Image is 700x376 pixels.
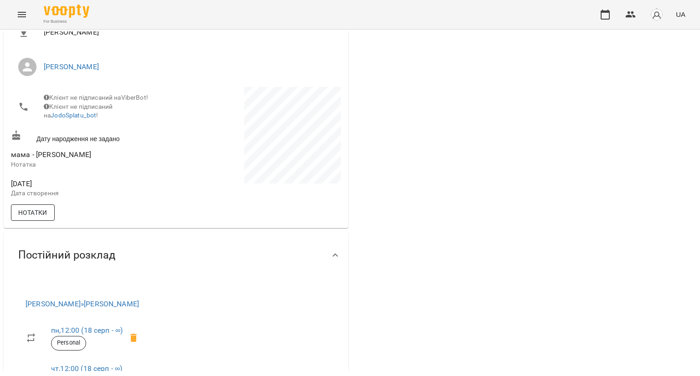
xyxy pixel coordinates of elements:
[26,300,139,308] a: [PERSON_NAME]»[PERSON_NAME]
[676,10,685,19] span: UA
[51,326,123,335] a: пн,12:00 (18 серп - ∞)
[123,327,144,349] span: Видалити приватний урок Половинка Вікторія пн 12:00 клієнта Дамір Мунтян
[11,4,33,25] button: Menu
[44,19,89,25] span: For Business
[51,364,122,373] a: чт,12:00 (18 серп - ∞)
[51,112,96,119] a: JodoSplatu_bot
[44,27,334,38] span: [PERSON_NAME]
[18,207,47,218] span: Нотатки
[650,8,663,21] img: avatar_s.png
[44,103,113,119] span: Клієнт не підписаний на !
[44,62,99,71] a: [PERSON_NAME]
[18,248,115,262] span: Постійний розклад
[51,339,86,347] span: Personal
[11,178,174,189] span: [DATE]
[44,94,148,101] span: Клієнт не підписаний на ViberBot!
[672,6,689,23] button: UA
[11,204,55,221] button: Нотатки
[11,189,174,198] p: Дата створення
[44,5,89,18] img: Voopty Logo
[11,160,174,169] p: Нотатка
[4,232,348,279] div: Постійний розклад
[11,150,91,159] span: мама - [PERSON_NAME]
[9,128,176,145] div: Дату народження не задано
